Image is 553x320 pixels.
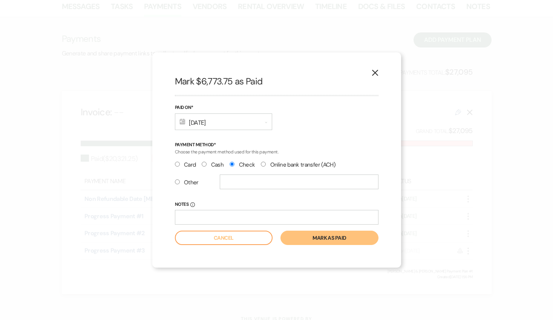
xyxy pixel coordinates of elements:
[175,162,180,167] input: Card
[175,178,199,188] label: Other
[175,149,279,155] span: Choose the payment method used for this payment.
[175,160,196,170] label: Card
[175,201,378,209] label: Notes
[261,162,266,167] input: Online bank transfer (ACH)
[280,231,378,245] button: Mark as paid
[230,160,255,170] label: Check
[202,162,207,167] input: Cash
[261,160,335,170] label: Online bank transfer (ACH)
[175,179,180,184] input: Other
[230,162,234,167] input: Check
[175,75,378,88] h2: Mark $6,773.75 as Paid
[175,231,273,245] button: Cancel
[175,113,272,130] div: [DATE]
[175,104,272,112] label: Paid On*
[175,141,378,149] p: Payment Method*
[202,160,224,170] label: Cash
